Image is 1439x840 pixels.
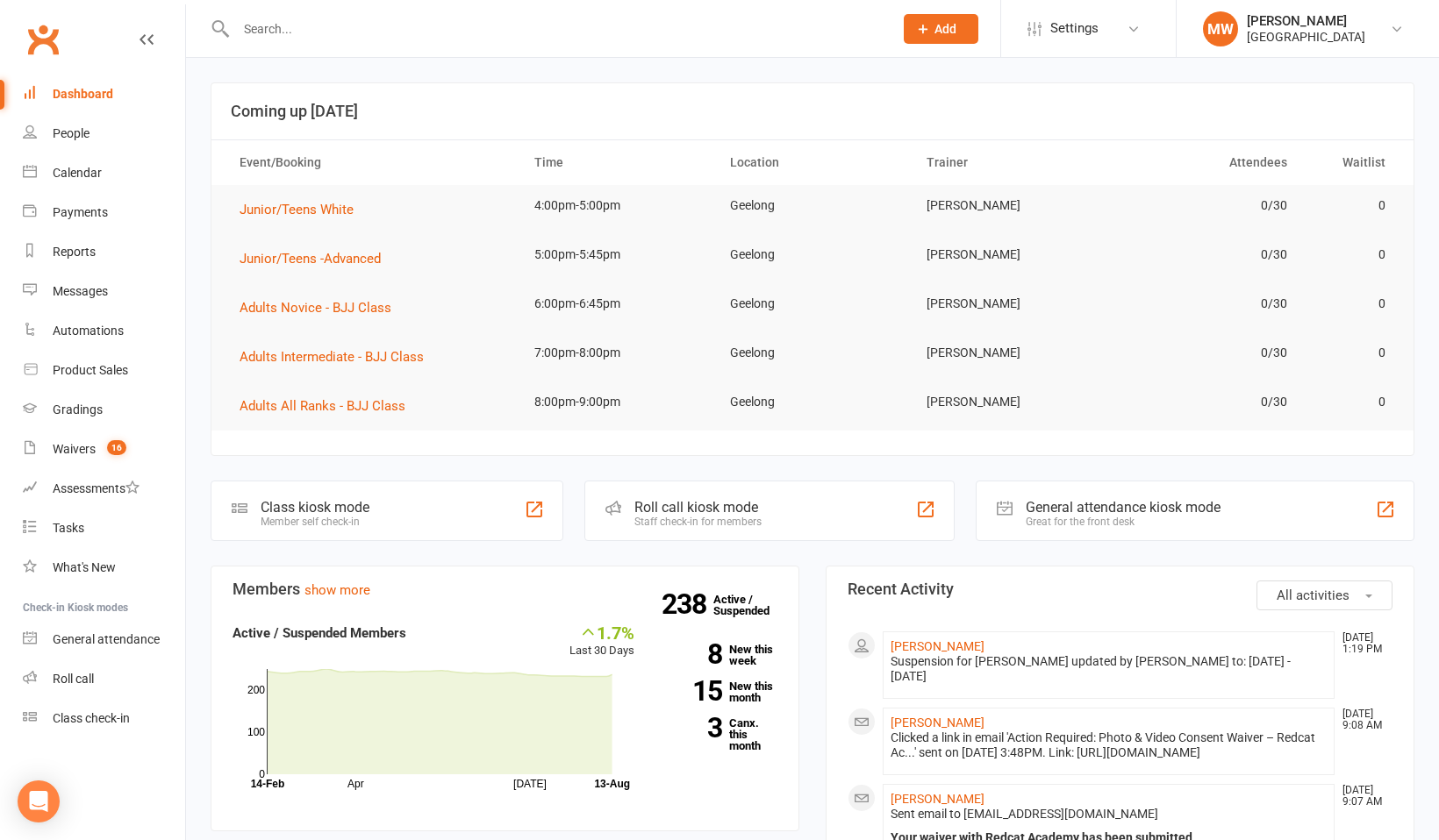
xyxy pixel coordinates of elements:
[23,272,185,311] a: Messages
[1303,381,1401,423] td: 0
[714,185,911,226] td: Geelong
[53,672,94,686] div: Roll call
[261,499,369,516] div: Class kiosk mode
[53,126,89,140] div: People
[23,390,185,430] a: Gradings
[911,381,1107,423] td: [PERSON_NAME]
[714,140,911,185] th: Location
[53,245,96,259] div: Reports
[1203,11,1238,46] div: MW
[240,300,391,316] span: Adults Novice - BJJ Class
[53,632,160,646] div: General attendance
[224,140,519,185] th: Event/Booking
[519,283,715,324] td: 6:00pm-6:45pm
[53,324,124,338] div: Automations
[519,332,715,374] td: 7:00pm-8:00pm
[661,641,722,667] strong: 8
[1277,587,1350,603] span: All activities
[1334,632,1392,655] time: [DATE] 1:19 PM
[240,251,381,267] span: Junior/Teens -Advanced
[891,715,984,730] a: [PERSON_NAME]
[53,363,128,377] div: Product Sales
[23,699,185,738] a: Class kiosk mode
[891,792,984,806] a: [PERSON_NAME]
[634,499,762,516] div: Roll call kiosk mode
[304,582,370,598] a: show more
[934,22,956,36] span: Add
[240,248,393,269] button: Junior/Teens -Advanced
[53,284,108,298] div: Messages
[53,521,84,535] div: Tasks
[1334,708,1392,731] time: [DATE] 9:08 AM
[23,351,185,390] a: Product Sales
[107,440,126,455] span: 16
[53,442,96,456] div: Waivers
[23,509,185,548] a: Tasks
[1026,499,1221,516] div: General attendance kiosk mode
[634,516,762,528] div: Staff check-in for members
[231,17,881,41] input: Search...
[519,185,715,226] td: 4:00pm-5:00pm
[1247,29,1365,45] div: [GEOGRAPHIC_DATA]
[911,140,1107,185] th: Trainer
[18,780,60,822] div: Open Intercom Messenger
[1106,283,1303,324] td: 0/30
[1247,13,1365,29] div: [PERSON_NAME]
[53,205,108,219] div: Payments
[53,166,102,180] div: Calendar
[904,14,978,44] button: Add
[848,580,1392,598] h3: Recent Activity
[661,715,722,741] strong: 3
[1256,580,1392,610] button: All activities
[53,560,116,574] div: What's New
[911,185,1107,226] td: [PERSON_NAME]
[23,311,185,351] a: Automations
[261,516,369,528] div: Member self check-in
[1303,140,1401,185] th: Waitlist
[714,332,911,374] td: Geelong
[1106,140,1303,185] th: Attendees
[714,234,911,275] td: Geelong
[23,548,185,587] a: What's New
[23,153,185,193] a: Calendar
[240,346,436,367] button: Adults Intermediate - BJJ Class
[891,639,984,653] a: [PERSON_NAME]
[661,644,777,666] a: 8New this week
[714,381,911,423] td: Geelong
[519,381,715,423] td: 8:00pm-9:00pm
[240,297,404,318] button: Adults Novice - BJJ Class
[661,717,777,751] a: 3Canx. this month
[1106,185,1303,226] td: 0/30
[1334,785,1392,808] time: [DATE] 9:07 AM
[240,199,366,220] button: Junior/Teens White
[231,103,1394,120] h3: Coming up [DATE]
[891,654,1327,684] div: Suspension for [PERSON_NAME] updated by [PERSON_NAME] to: [DATE] - [DATE]
[233,625,406,641] strong: Active / Suspended Members
[1106,332,1303,374] td: 0/30
[891,730,1327,760] div: Clicked a link in email 'Action Required: Photo & Video Consent Waiver – Redcat Ac...' sent on [D...
[1106,381,1303,423] td: 0/30
[240,395,418,416] button: Adults All Ranks - BJJ Class
[519,234,715,275] td: 5:00pm-5:45pm
[1026,516,1221,528] div: Great for the front desk
[233,580,777,598] h3: Members
[1106,234,1303,275] td: 0/30
[661,678,722,704] strong: 15
[519,140,715,185] th: Time
[1303,283,1401,324] td: 0
[21,18,65,61] a: Clubworx
[53,711,130,725] div: Class check-in
[569,623,634,660] div: Last 30 Days
[911,283,1107,324] td: [PERSON_NAME]
[23,75,185,114] a: Dashboard
[23,232,185,272] a: Reports
[1303,185,1401,226] td: 0
[1303,234,1401,275] td: 0
[911,332,1107,374] td: [PERSON_NAME]
[53,402,103,416] div: Gradings
[714,283,911,324] td: Geelong
[23,114,185,153] a: People
[23,469,185,509] a: Assessments
[911,234,1107,275] td: [PERSON_NAME]
[569,623,634,642] div: 1.7%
